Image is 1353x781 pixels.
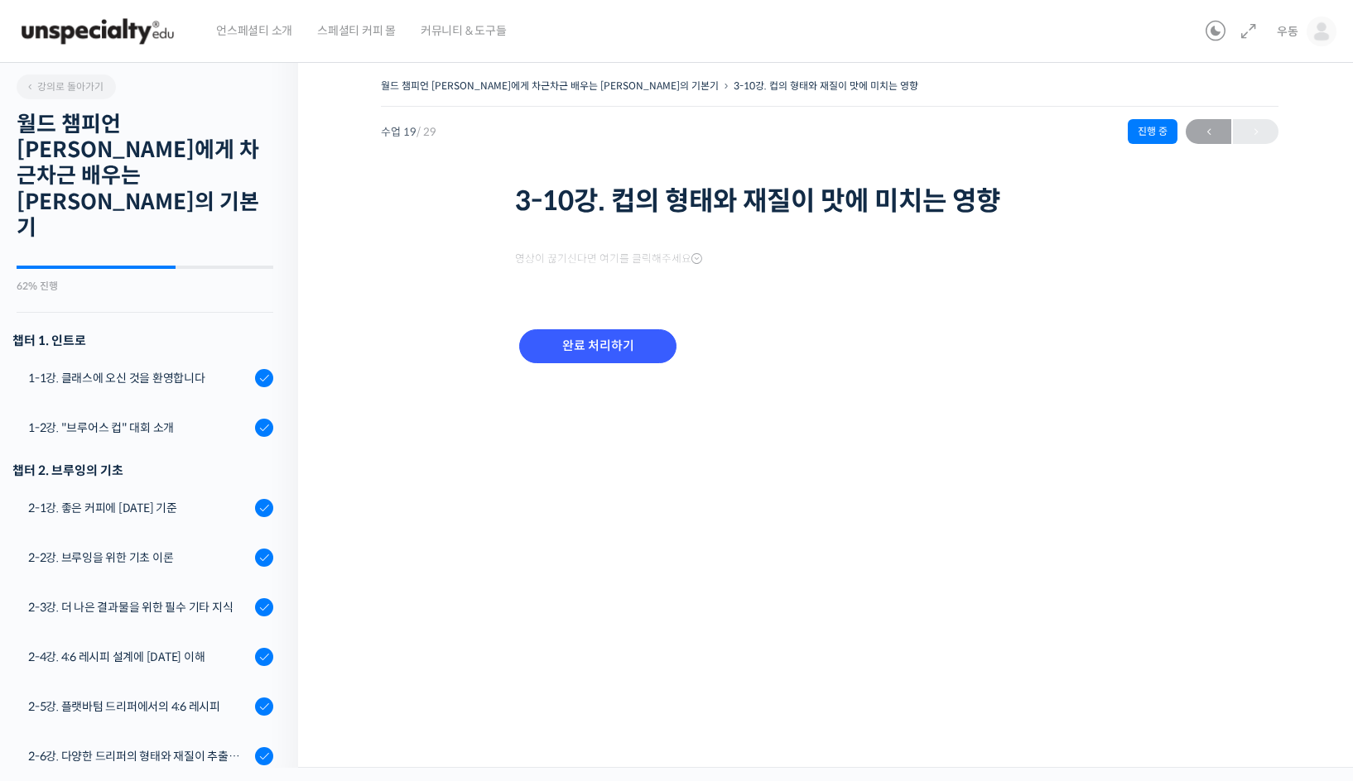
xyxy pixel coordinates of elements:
[381,79,719,92] a: 월드 챔피언 [PERSON_NAME]에게 차근차근 배우는 [PERSON_NAME]의 기본기
[12,459,273,482] div: 챕터 2. 브루잉의 기초
[28,369,250,387] div: 1-1강. 클래스에 오신 것을 환영합니다
[515,252,702,266] span: 영상이 끊기신다면 여기를 클릭해주세요
[12,329,273,352] h3: 챕터 1. 인트로
[515,185,1144,217] h1: 3-10강. 컵의 형태와 재질이 맛에 미치는 영향
[734,79,918,92] a: 3-10강. 컵의 형태와 재질이 맛에 미치는 영향
[28,697,250,716] div: 2-5강. 플랫바텀 드리퍼에서의 4:6 레시피
[17,74,116,99] a: 강의로 돌아가기
[1186,119,1231,144] a: ←이전
[381,127,436,137] span: 수업 19
[1277,24,1298,39] span: 우동
[28,419,250,437] div: 1-2강. "브루어스 컵" 대회 소개
[416,125,436,139] span: / 29
[519,329,676,363] input: 완료 처리하기
[28,499,250,517] div: 2-1강. 좋은 커피에 [DATE] 기준
[1128,119,1177,144] div: 진행 중
[28,598,250,616] div: 2-3강. 더 나은 결과물을 위한 필수 기타 지식
[17,281,273,291] div: 62% 진행
[28,648,250,666] div: 2-4강. 4:6 레시피 설계에 [DATE] 이해
[17,112,273,241] h2: 월드 챔피언 [PERSON_NAME]에게 차근차근 배우는 [PERSON_NAME]의 기본기
[25,80,104,93] span: 강의로 돌아가기
[1186,121,1231,143] span: ←
[28,549,250,567] div: 2-2강. 브루잉을 위한 기초 이론
[28,747,250,765] div: 2-6강. 다양한 드리퍼의 형태와 재질이 추출에 미치는 영향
